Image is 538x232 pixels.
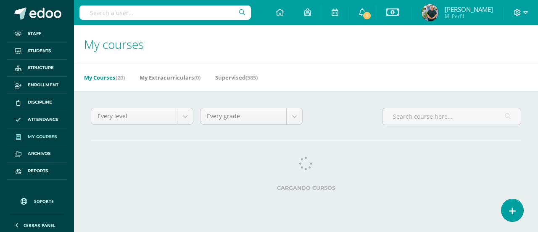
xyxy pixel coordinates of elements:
[84,36,144,52] span: My courses
[7,43,67,60] a: Students
[7,60,67,77] a: Structure
[79,5,251,20] input: Search a user…
[28,48,51,54] span: Students
[7,111,67,128] a: Attendance
[91,108,193,124] a: Every level
[362,11,372,20] span: 1
[215,71,258,84] a: Supervised(585)
[7,94,67,111] a: Discipline
[422,4,438,21] img: 4447a754f8b82caf5a355abd86508926.png
[28,150,50,157] span: Archivos
[116,74,125,81] span: (20)
[194,74,200,81] span: (0)
[140,71,200,84] a: My Extracurriculars(0)
[207,108,280,124] span: Every grade
[98,108,171,124] span: Every level
[10,190,64,211] a: Soporte
[28,133,57,140] span: My courses
[7,25,67,43] a: Staff
[28,99,52,106] span: Discipline
[91,185,521,191] label: Cargando cursos
[445,13,493,20] span: Mi Perfil
[200,108,302,124] a: Every grade
[245,74,258,81] span: (585)
[28,168,48,174] span: Reports
[382,108,521,125] input: Search course here…
[24,222,55,228] span: Cerrar panel
[7,77,67,94] a: Enrollment
[34,198,54,204] span: Soporte
[7,128,67,146] a: My courses
[445,5,493,13] span: [PERSON_NAME]
[28,30,41,37] span: Staff
[28,64,54,71] span: Structure
[28,82,58,88] span: Enrollment
[7,163,67,180] a: Reports
[28,116,58,123] span: Attendance
[84,71,125,84] a: My Courses(20)
[7,145,67,163] a: Archivos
